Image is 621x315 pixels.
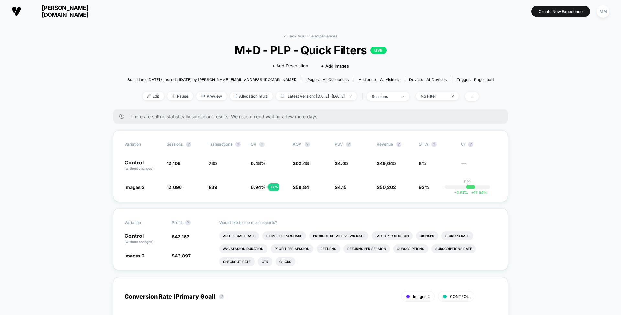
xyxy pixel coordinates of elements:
[380,184,396,190] span: 50,202
[335,142,343,147] span: PSV
[419,142,454,147] span: OTW
[296,161,309,166] span: 62.48
[276,257,295,266] li: Clicks
[130,114,495,119] span: There are still no statistically significant results. We recommend waiting a few more days
[268,183,279,191] div: + 7 %
[259,142,265,147] button: ?
[343,244,390,253] li: Returns Per Session
[167,184,182,190] span: 12,096
[284,34,337,38] a: < Back to all live experiences
[146,43,475,57] span: M+D - PLP - Quick Filters
[467,184,468,189] p: |
[251,161,266,166] span: 6.48 %
[272,63,308,69] span: + Add Description
[196,92,227,100] span: Preview
[12,6,21,16] img: Visually logo
[305,142,310,147] button: ?
[125,166,154,170] span: (without changes)
[167,142,183,147] span: Sessions
[172,220,182,225] span: Profit
[380,77,399,82] span: All Visitors
[235,142,241,147] button: ?
[346,142,351,147] button: ?
[125,142,160,147] span: Variation
[450,294,469,299] span: CONTROL
[531,6,590,17] button: Create New Experience
[321,63,349,68] span: + Add Images
[372,94,398,99] div: sessions
[419,161,426,166] span: 8%
[323,77,349,82] span: all collections
[393,244,428,253] li: Subscriptions
[125,184,145,190] span: Images 2
[413,294,430,299] span: Images 2
[441,231,473,240] li: Signups Rate
[209,161,217,166] span: 785
[258,257,272,266] li: Ctr
[209,142,232,147] span: Transactions
[404,77,452,82] span: Device:
[175,253,191,258] span: 43,897
[230,92,273,100] span: Allocation: multi
[380,161,396,166] span: 49,045
[293,142,301,147] span: AOV
[335,161,348,166] span: $
[474,77,494,82] span: Page Load
[235,94,237,98] img: rebalance
[350,95,352,97] img: end
[276,92,357,100] span: Latest Version: [DATE] - [DATE]
[167,92,193,100] span: Pause
[172,253,191,258] span: $
[377,184,396,190] span: $
[26,5,104,18] span: [PERSON_NAME][DOMAIN_NAME]
[421,94,447,99] div: No Filter
[402,96,405,97] img: end
[172,94,175,98] img: end
[468,190,487,195] span: 17.54 %
[125,220,160,225] span: Variation
[377,142,393,147] span: Revenue
[317,244,340,253] li: Returns
[219,294,224,299] button: ?
[219,257,255,266] li: Checkout Rate
[296,184,309,190] span: 59.84
[431,142,437,147] button: ?
[186,142,191,147] button: ?
[251,184,266,190] span: 6.94 %
[293,184,309,190] span: $
[209,184,217,190] span: 839
[595,5,611,18] button: MM
[461,162,496,171] span: ---
[271,244,313,253] li: Profit Per Session
[125,240,154,244] span: (without changes)
[281,94,284,98] img: calendar
[461,142,496,147] span: CI
[219,220,497,225] p: Would like to see more reports?
[219,231,259,240] li: Add To Cart Rate
[175,234,189,239] span: 43,167
[464,179,471,184] p: 0%
[185,220,191,225] button: ?
[125,233,165,244] p: Control
[167,161,180,166] span: 12,109
[147,94,151,98] img: edit
[335,184,347,190] span: $
[125,253,145,258] span: Images 2
[360,92,367,101] span: |
[454,190,468,195] span: -2.61 %
[293,161,309,166] span: $
[471,190,474,195] span: +
[419,184,429,190] span: 92%
[377,161,396,166] span: $
[416,231,438,240] li: Signups
[251,142,256,147] span: CR
[338,161,348,166] span: 4.05
[219,244,267,253] li: Avg Session Duration
[431,244,476,253] li: Subscriptions Rate
[426,77,447,82] span: all devices
[468,142,473,147] button: ?
[127,77,296,82] span: Start date: [DATE] (Last edit [DATE] by [PERSON_NAME][EMAIL_ADDRESS][DOMAIN_NAME])
[262,231,306,240] li: Items Per Purchase
[338,184,347,190] span: 4.15
[172,234,189,239] span: $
